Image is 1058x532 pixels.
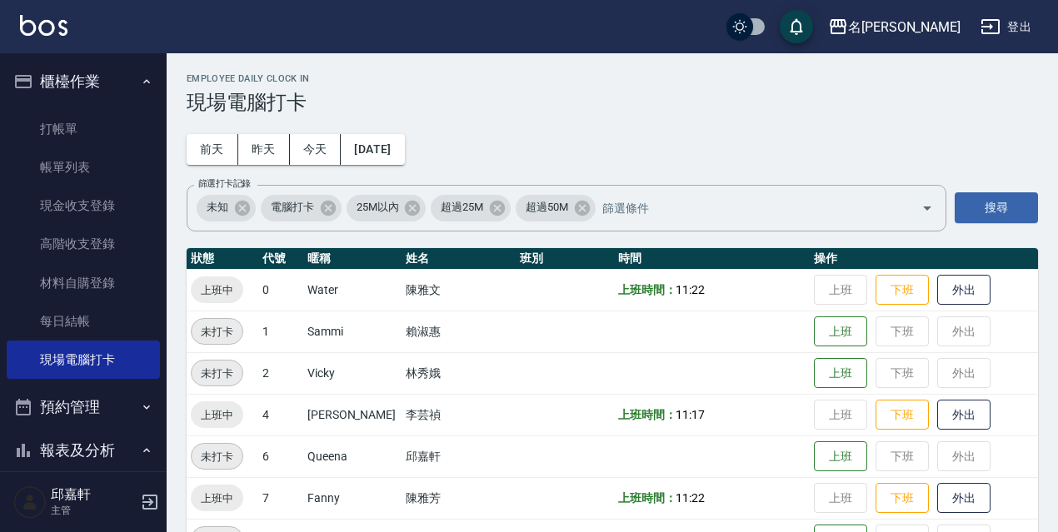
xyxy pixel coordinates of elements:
[937,275,991,306] button: 外出
[13,485,47,519] img: Person
[51,486,136,503] h5: 邱嘉軒
[402,248,516,270] th: 姓名
[676,491,705,505] span: 11:22
[7,341,160,379] a: 現場電腦打卡
[402,477,516,519] td: 陳雅芳
[814,441,867,472] button: 上班
[303,248,402,270] th: 暱稱
[618,491,676,505] b: 上班時間：
[516,248,614,270] th: 班別
[191,490,243,507] span: 上班中
[192,365,242,382] span: 未打卡
[187,91,1038,114] h3: 現場電腦打卡
[876,400,929,430] button: 下班
[198,177,251,190] label: 篩選打卡記錄
[258,352,303,394] td: 2
[7,302,160,341] a: 每日結帳
[937,400,991,430] button: 外出
[955,192,1038,223] button: 搜尋
[402,352,516,394] td: 林秀娥
[7,385,160,429] button: 預約管理
[7,264,160,302] a: 材料自購登錄
[192,323,242,341] span: 未打卡
[810,248,1038,270] th: 操作
[261,195,342,221] div: 電腦打卡
[676,408,705,421] span: 11:17
[191,281,243,299] span: 上班中
[187,248,258,270] th: 狀態
[258,248,303,270] th: 代號
[7,225,160,263] a: 高階收支登錄
[258,435,303,477] td: 6
[347,195,427,221] div: 25M以內
[7,110,160,148] a: 打帳單
[618,408,676,421] b: 上班時間：
[303,269,402,311] td: Water
[20,15,67,36] img: Logo
[431,199,493,216] span: 超過25M
[197,195,256,221] div: 未知
[197,199,238,216] span: 未知
[290,134,342,165] button: 今天
[303,435,402,477] td: Queena
[618,283,676,296] b: 上班時間：
[814,358,867,389] button: 上班
[347,199,409,216] span: 25M以內
[937,483,991,514] button: 外出
[258,269,303,311] td: 0
[258,477,303,519] td: 7
[814,316,867,347] button: 上班
[7,60,160,103] button: 櫃檯作業
[848,17,961,37] div: 名[PERSON_NAME]
[7,148,160,186] a: 帳單列表
[51,503,136,518] p: 主管
[614,248,811,270] th: 時間
[303,352,402,394] td: Vicky
[876,275,929,306] button: 下班
[258,311,303,352] td: 1
[303,477,402,519] td: Fanny
[598,193,892,222] input: 篩選條件
[402,394,516,435] td: 李芸禎
[402,311,516,352] td: 賴淑惠
[914,195,941,221] button: Open
[676,283,705,296] span: 11:22
[258,394,303,435] td: 4
[303,394,402,435] td: [PERSON_NAME]
[192,448,242,465] span: 未打卡
[402,435,516,477] td: 邱嘉軒
[187,134,238,165] button: 前天
[402,269,516,311] td: 陳雅文
[191,406,243,424] span: 上班中
[516,199,578,216] span: 超過50M
[974,12,1038,42] button: 登出
[261,199,324,216] span: 電腦打卡
[780,10,813,43] button: save
[303,311,402,352] td: Sammi
[238,134,290,165] button: 昨天
[516,195,596,221] div: 超過50M
[7,429,160,472] button: 報表及分析
[341,134,404,165] button: [DATE]
[821,10,967,44] button: 名[PERSON_NAME]
[187,73,1038,84] h2: Employee Daily Clock In
[431,195,511,221] div: 超過25M
[876,483,929,514] button: 下班
[7,186,160,225] a: 現金收支登錄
